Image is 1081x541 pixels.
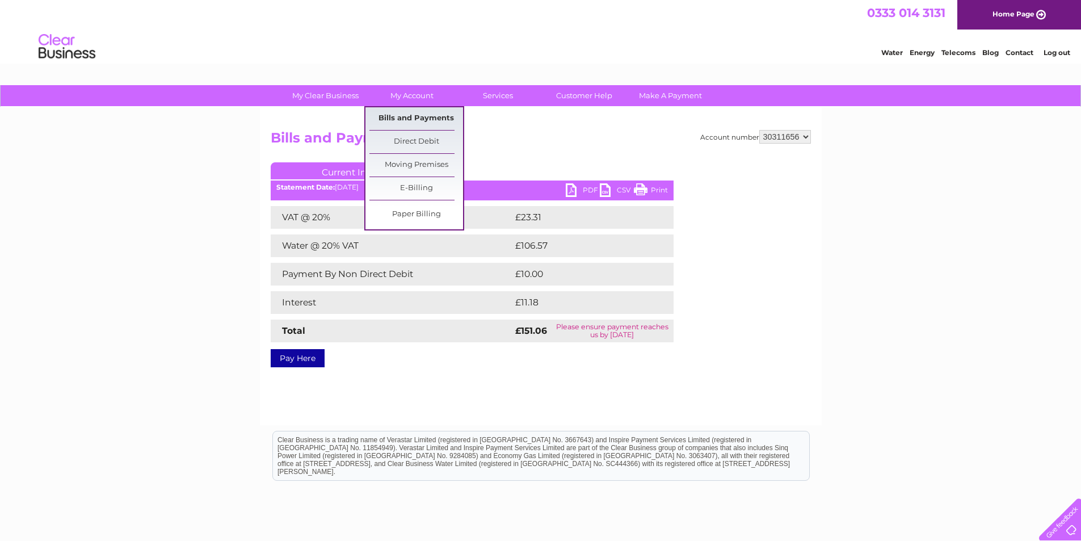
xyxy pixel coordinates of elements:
td: £10.00 [512,263,650,286]
a: PDF [566,183,600,200]
a: Moving Premises [369,154,463,177]
td: Water @ 20% VAT [271,234,512,257]
a: E-Billing [369,177,463,200]
a: Log out [1044,48,1070,57]
a: My Account [365,85,459,106]
td: £11.18 [512,291,647,314]
a: Pay Here [271,349,325,367]
a: CSV [600,183,634,200]
a: Energy [910,48,935,57]
a: My Clear Business [279,85,372,106]
a: Water [881,48,903,57]
strong: £151.06 [515,325,547,336]
a: Blog [982,48,999,57]
strong: Total [282,325,305,336]
td: Payment By Non Direct Debit [271,263,512,286]
b: Statement Date: [276,183,335,191]
a: Direct Debit [369,131,463,153]
a: Print [634,183,668,200]
a: Telecoms [941,48,975,57]
a: Contact [1006,48,1033,57]
a: Make A Payment [624,85,717,106]
td: Interest [271,291,512,314]
a: 0333 014 3131 [867,6,945,20]
td: VAT @ 20% [271,206,512,229]
div: Clear Business is a trading name of Verastar Limited (registered in [GEOGRAPHIC_DATA] No. 3667643... [273,6,809,55]
div: Account number [700,130,811,144]
a: Customer Help [537,85,631,106]
a: Services [451,85,545,106]
a: Bills and Payments [369,107,463,130]
td: £106.57 [512,234,653,257]
div: [DATE] [271,183,674,191]
td: £23.31 [512,206,649,229]
td: Please ensure payment reaches us by [DATE] [551,320,674,342]
h2: Bills and Payments [271,130,811,152]
a: Paper Billing [369,203,463,226]
a: Current Invoice [271,162,441,179]
img: logo.png [38,30,96,64]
